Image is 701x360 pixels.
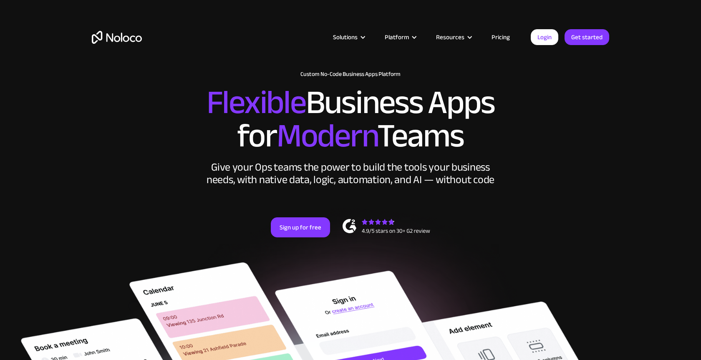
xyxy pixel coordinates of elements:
a: Login [531,29,558,45]
div: Resources [426,32,481,43]
a: Sign up for free [271,217,330,237]
a: Pricing [481,32,520,43]
a: Get started [565,29,609,45]
div: Platform [385,32,409,43]
span: Modern [277,105,377,167]
div: Platform [374,32,426,43]
span: Flexible [207,71,306,133]
h2: Business Apps for Teams [92,86,609,153]
div: Resources [436,32,464,43]
a: home [92,31,142,44]
div: Solutions [323,32,374,43]
div: Give your Ops teams the power to build the tools your business needs, with native data, logic, au... [204,161,497,186]
div: Solutions [333,32,358,43]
